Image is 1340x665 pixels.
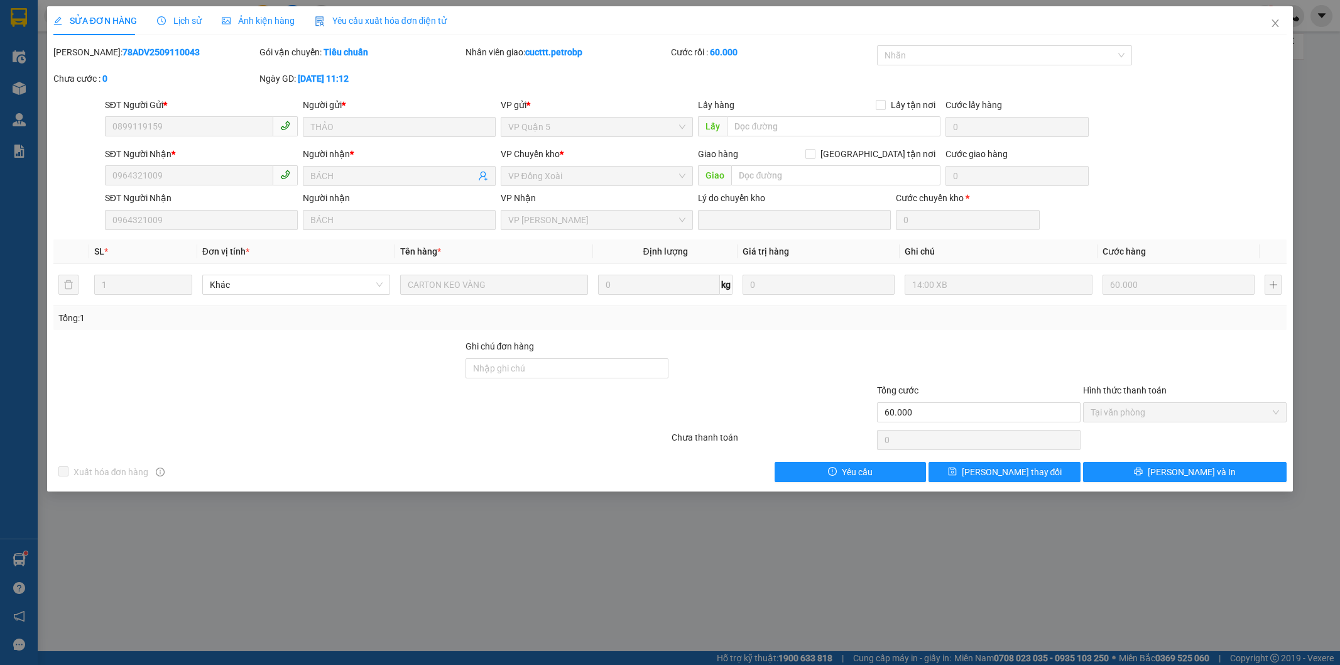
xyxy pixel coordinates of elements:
[720,275,733,295] span: kg
[1134,467,1143,477] span: printer
[53,45,257,59] div: [PERSON_NAME]:
[501,149,560,159] span: VP Chuyển kho
[508,167,686,185] span: VP Đồng Xoài
[315,16,325,26] img: icon
[1270,18,1280,28] span: close
[157,16,166,25] span: clock-circle
[303,147,496,161] div: Người nhận
[53,16,137,26] span: SỬA ĐƠN HÀNG
[698,100,734,110] span: Lấy hàng
[157,16,202,26] span: Lịch sử
[945,149,1008,159] label: Cước giao hàng
[815,147,940,161] span: [GEOGRAPHIC_DATA] tận nơi
[466,358,669,378] input: Ghi chú đơn hàng
[877,385,918,395] span: Tổng cước
[929,462,1081,482] button: save[PERSON_NAME] thay đổi
[501,98,694,112] div: VP gửi
[698,116,727,136] span: Lấy
[905,275,1092,295] input: Ghi Chú
[698,149,738,159] span: Giao hàng
[828,467,837,477] span: exclamation-circle
[303,191,496,205] div: Người nhận
[222,16,295,26] span: Ảnh kiện hàng
[1265,275,1282,295] button: plus
[743,275,895,295] input: 0
[643,246,688,256] span: Định lượng
[400,275,588,295] input: VD: Bàn, Ghế
[298,74,349,84] b: [DATE] 11:12
[886,98,940,112] span: Lấy tận nơi
[896,191,1039,205] div: Cước chuyển kho
[1148,465,1236,479] span: [PERSON_NAME] và In
[210,275,383,294] span: Khác
[466,341,535,351] label: Ghi chú đơn hàng
[945,166,1089,186] input: Cước giao hàng
[948,467,957,477] span: save
[1103,246,1146,256] span: Cước hàng
[775,462,927,482] button: exclamation-circleYêu cầu
[315,16,447,26] span: Yêu cầu xuất hóa đơn điện tử
[731,165,940,185] input: Dọc đường
[105,98,298,112] div: SĐT Người Gửi
[156,468,165,476] span: info-circle
[222,16,231,25] span: picture
[501,191,694,205] div: VP Nhận
[58,311,517,325] div: Tổng: 1
[1091,403,1279,422] span: Tại văn phòng
[303,98,496,112] div: Người gửi
[280,121,290,131] span: phone
[280,170,290,180] span: phone
[962,465,1062,479] span: [PERSON_NAME] thay đổi
[1083,462,1287,482] button: printer[PERSON_NAME] và In
[478,171,488,181] span: user-add
[900,239,1098,264] th: Ghi chú
[94,246,104,256] span: SL
[259,45,463,59] div: Gói vận chuyển:
[727,116,940,136] input: Dọc đường
[698,165,731,185] span: Giao
[508,118,686,136] span: VP Quận 5
[202,246,249,256] span: Đơn vị tính
[105,191,298,205] div: SĐT Người Nhận
[710,47,738,57] b: 60.000
[105,147,298,161] div: SĐT Người Nhận
[123,47,200,57] b: 78ADV2509110043
[698,191,891,205] div: Lý do chuyển kho
[53,72,257,85] div: Chưa cước :
[508,211,686,229] span: VP Đức Liễu
[400,246,441,256] span: Tên hàng
[53,16,62,25] span: edit
[842,465,873,479] span: Yêu cầu
[466,45,669,59] div: Nhân viên giao:
[324,47,368,57] b: Tiêu chuẩn
[671,45,874,59] div: Cước rồi :
[670,431,876,453] div: Chưa thanh toán
[1258,6,1293,41] button: Close
[1083,385,1167,395] label: Hình thức thanh toán
[1103,275,1255,295] input: 0
[68,465,154,479] span: Xuất hóa đơn hàng
[945,117,1089,137] input: Cước lấy hàng
[58,275,79,295] button: delete
[743,246,789,256] span: Giá trị hàng
[525,47,582,57] b: cucttt.petrobp
[945,100,1002,110] label: Cước lấy hàng
[259,72,463,85] div: Ngày GD:
[102,74,107,84] b: 0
